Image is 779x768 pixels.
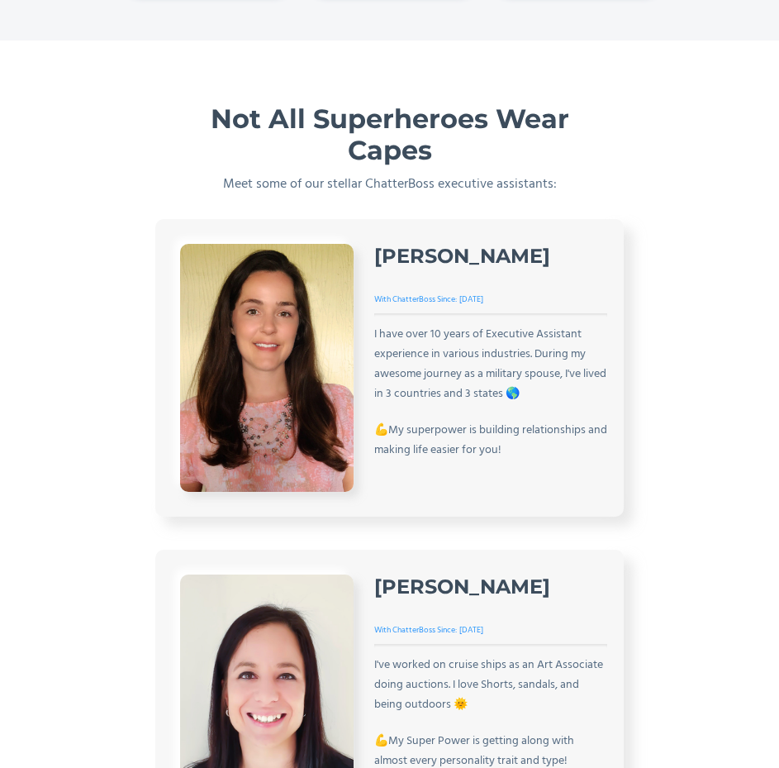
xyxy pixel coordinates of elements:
div: Meet the assistants [296,74,484,87]
div: With ChatterBoss Since: [374,289,459,309]
iframe: Drift Widget Chat Controller [696,685,759,748]
iframe: Drift Widget Chat Window [439,305,769,695]
div: [DATE] [459,289,486,309]
a: [PERSON_NAME]With ChatterBoss Since:[DATE]I have over 10 years of Executive Assistant experience ... [155,219,624,517]
div: I've worked on cruise ships as an Art Associate doing auctions. I love Shorts, sandals, and being... [374,656,607,715]
h3: [PERSON_NAME] [374,575,550,599]
h2: Not All Superheroes Wear Capes [190,103,590,166]
h3: [PERSON_NAME] [374,244,550,269]
div: 💪My superpower is building relationships and making life easier for you! [374,421,607,460]
div: I have over 10 years of Executive Assistant experience in various industries. During my awesome j... [374,325,607,404]
p: Meet some of our stellar ChatterBoss executive assistants: [223,174,557,194]
div: With ChatterBoss Since: [374,620,459,640]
